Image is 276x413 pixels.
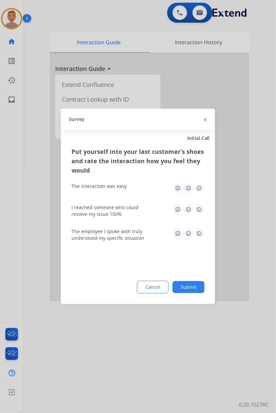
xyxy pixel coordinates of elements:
img: close-button [204,118,207,121]
span: Survey [69,116,84,123]
button: Cancel [137,281,169,294]
p: 0.20.1027RC [239,401,269,409]
div: I reached someone who could resolve my issue 100% [71,205,151,218]
button: Submit [173,281,205,293]
div: The employee I spoke with truly understood my specific situation [71,228,151,242]
span: Initial Call [187,135,210,142]
h3: Put yourself into your last customer’s shoes and rate the interaction how you feel they would [71,147,205,175]
div: The interaction was easy [71,183,127,190]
